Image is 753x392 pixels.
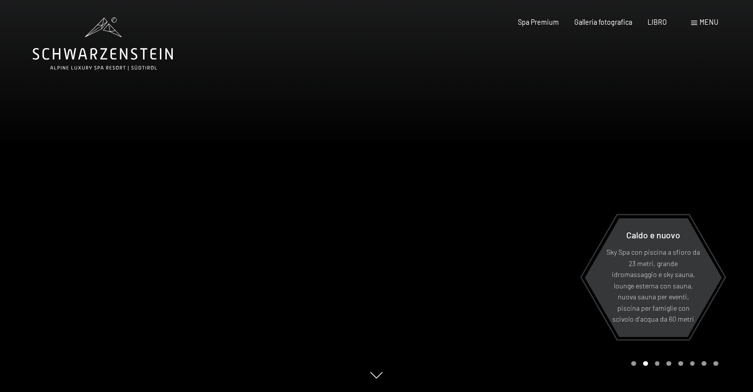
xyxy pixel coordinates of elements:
[700,18,718,26] font: menu
[574,18,632,26] a: Galleria fotografica
[648,18,667,26] a: LIBRO
[702,361,706,366] div: Carosello Pagina 7
[628,361,718,366] div: Paginazione carosello
[690,361,695,366] div: Pagina 6 della giostra
[626,229,680,240] font: Caldo e nuovo
[606,248,700,323] font: Sky Spa con piscina a sfioro da 23 metri, grande idromassaggio e sky sauna, lounge esterna con sa...
[655,361,660,366] div: Pagina 3 della giostra
[666,361,671,366] div: Pagina 4 del carosello
[584,218,722,337] a: Caldo e nuovo Sky Spa con piscina a sfioro da 23 metri, grande idromassaggio e sky sauna, lounge ...
[713,361,718,366] div: Pagina 8 della giostra
[678,361,683,366] div: Pagina 5 della giostra
[518,18,559,26] a: Spa Premium
[643,361,648,366] div: Carousel Page 2 (Current Slide)
[631,361,636,366] div: Carousel Page 1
